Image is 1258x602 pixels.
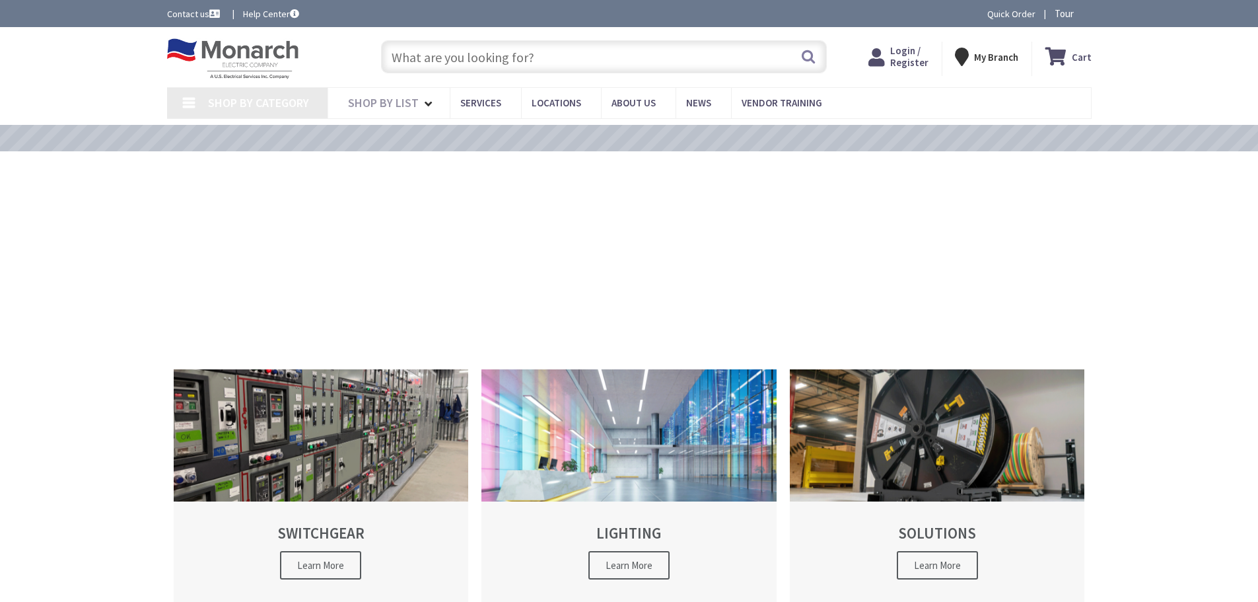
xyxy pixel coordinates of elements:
a: Quick Order [987,7,1035,20]
a: Contact us [167,7,223,20]
h2: LIGHTING [505,525,753,541]
strong: My Branch [974,51,1018,63]
span: Locations [532,96,581,109]
span: Learn More [280,551,361,580]
span: Login / Register [890,44,928,69]
span: Learn More [588,551,670,580]
span: Shop By Category [208,95,309,110]
img: Monarch Electric Company [167,38,299,79]
span: News [686,96,711,109]
a: Cart [1045,45,1092,69]
strong: Cart [1072,45,1092,69]
span: Tour [1055,7,1088,20]
span: Vendor Training [742,96,822,109]
span: Shop By List [348,95,419,110]
a: VIEW OUR VIDEO TRAINING LIBRARY [514,132,744,146]
a: Login / Register [868,45,928,69]
span: Services [460,96,501,109]
div: My Branch [955,45,1018,69]
span: About Us [612,96,656,109]
a: Help Center [243,7,299,20]
h2: SOLUTIONS [813,525,1062,541]
h2: SWITCHGEAR [197,525,446,541]
input: What are you looking for? [381,40,827,73]
span: Learn More [897,551,978,580]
